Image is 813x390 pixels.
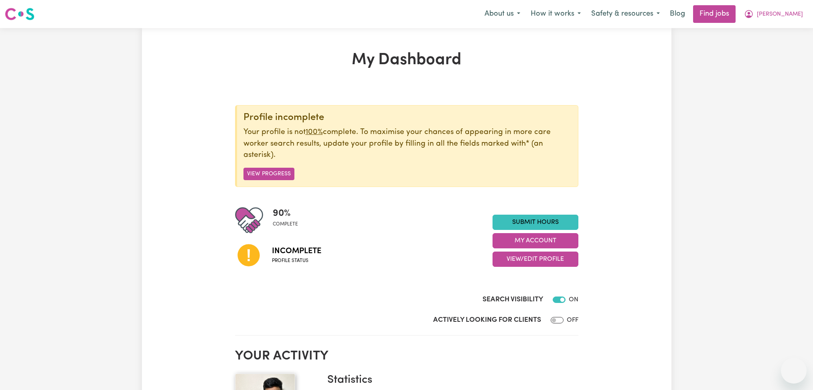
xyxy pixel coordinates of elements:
[5,7,34,21] img: Careseekers logo
[693,5,736,23] a: Find jobs
[525,6,586,22] button: How it works
[273,221,298,228] span: complete
[483,295,543,305] label: Search Visibility
[235,51,578,70] h1: My Dashboard
[493,215,578,230] a: Submit Hours
[243,127,572,161] p: Your profile is not complete. To maximise your chances of appearing in more care worker search re...
[5,5,34,23] a: Careseekers logo
[569,297,578,303] span: ON
[479,6,525,22] button: About us
[586,6,665,22] button: Safety & resources
[306,128,323,136] u: 100%
[243,112,572,124] div: Profile incomplete
[757,10,803,19] span: [PERSON_NAME]
[433,315,541,325] label: Actively Looking for Clients
[243,168,294,180] button: View Progress
[781,358,807,384] iframe: Button to launch messaging window
[493,252,578,267] button: View/Edit Profile
[493,233,578,248] button: My Account
[235,349,578,364] h2: Your activity
[739,6,808,22] button: My Account
[327,374,572,387] h3: Statistics
[273,206,298,221] span: 90 %
[567,317,578,323] span: OFF
[273,206,304,234] div: Profile completeness: 90%
[272,245,321,257] span: Incomplete
[272,257,321,264] span: Profile status
[665,5,690,23] a: Blog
